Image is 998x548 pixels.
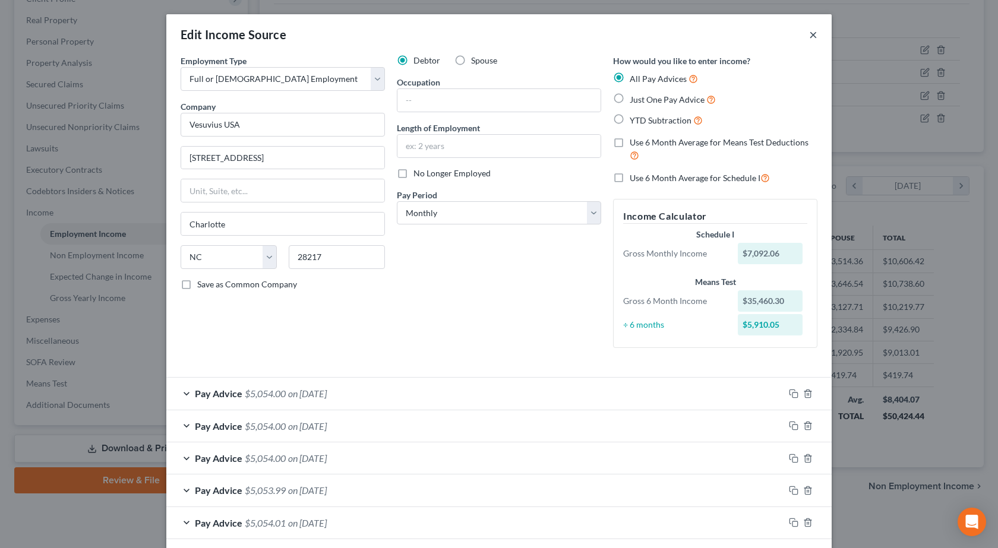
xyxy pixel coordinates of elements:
[195,517,242,528] span: Pay Advice
[738,243,803,264] div: $7,092.06
[289,245,385,269] input: Enter zip...
[809,27,817,42] button: ×
[958,508,986,536] div: Open Intercom Messenger
[181,147,384,169] input: Enter address...
[195,452,242,464] span: Pay Advice
[181,102,216,112] span: Company
[288,484,327,496] span: on [DATE]
[630,115,691,125] span: YTD Subtraction
[738,290,803,312] div: $35,460.30
[245,484,286,496] span: $5,053.99
[630,137,808,147] span: Use 6 Month Average for Means Test Deductions
[630,74,687,84] span: All Pay Advices
[195,484,242,496] span: Pay Advice
[288,452,327,464] span: on [DATE]
[181,113,385,137] input: Search company by name...
[630,173,760,183] span: Use 6 Month Average for Schedule I
[288,388,327,399] span: on [DATE]
[181,179,384,202] input: Unit, Suite, etc...
[245,452,286,464] span: $5,054.00
[623,276,807,288] div: Means Test
[617,319,732,331] div: ÷ 6 months
[397,135,601,157] input: ex: 2 years
[288,420,327,432] span: on [DATE]
[181,213,384,235] input: Enter city...
[397,76,440,88] label: Occupation
[623,229,807,240] div: Schedule I
[413,55,440,65] span: Debtor
[471,55,497,65] span: Spouse
[181,26,286,43] div: Edit Income Source
[245,517,286,528] span: $5,054.01
[413,168,491,178] span: No Longer Employed
[288,517,327,528] span: on [DATE]
[623,209,807,224] h5: Income Calculator
[245,388,286,399] span: $5,054.00
[397,89,601,112] input: --
[617,295,732,307] div: Gross 6 Month Income
[738,314,803,335] div: $5,910.05
[197,279,297,289] span: Save as Common Company
[613,55,750,67] label: How would you like to enter income?
[245,420,286,432] span: $5,054.00
[630,94,705,104] span: Just One Pay Advice
[397,190,437,200] span: Pay Period
[617,248,732,259] div: Gross Monthly Income
[195,420,242,432] span: Pay Advice
[181,56,247,66] span: Employment Type
[195,388,242,399] span: Pay Advice
[397,122,480,134] label: Length of Employment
